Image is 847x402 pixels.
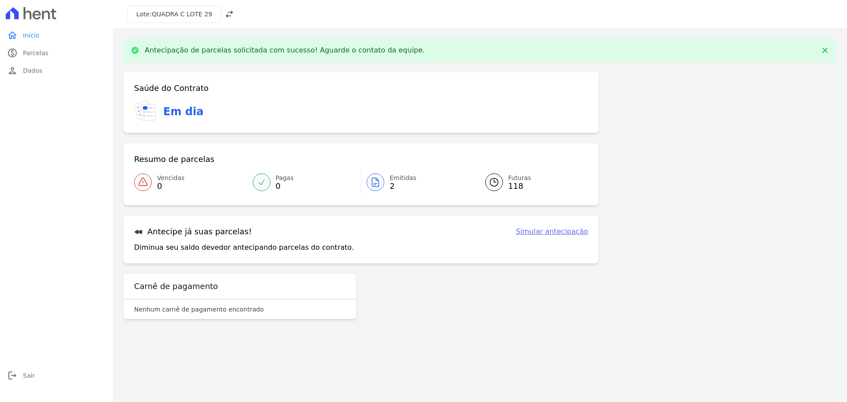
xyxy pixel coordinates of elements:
p: Diminua seu saldo devedor antecipando parcelas do contrato. [134,242,354,253]
i: person [7,65,18,76]
a: Vencidas 0 [134,170,247,195]
span: QUADRA C LOTE 29 [152,11,212,18]
span: 0 [157,183,184,190]
span: Vencidas [157,173,184,183]
a: logoutSair [4,367,109,384]
span: Início [23,31,39,40]
span: Pagas [276,173,294,183]
span: Dados [23,66,42,75]
a: homeInício [4,26,109,44]
h3: Saúde do Contrato [134,83,209,94]
p: Nenhum carnê de pagamento encontrado [134,305,264,314]
i: paid [7,48,18,58]
h3: Resumo de parcelas [134,154,214,165]
a: Simular antecipação [516,226,588,237]
span: 0 [276,183,294,190]
span: Parcelas [23,49,49,57]
span: 2 [390,183,416,190]
span: Futuras [508,173,531,183]
span: Emitidas [390,173,416,183]
a: paidParcelas [4,44,109,62]
i: logout [7,370,18,381]
h3: Carnê de pagamento [134,281,218,292]
a: Futuras 118 [475,170,588,195]
a: personDados [4,62,109,79]
h3: Em dia [163,104,203,120]
p: Antecipação de parcelas solicitada com sucesso! Aguarde o contato da equipe. [145,46,425,55]
span: 118 [508,183,531,190]
a: Pagas 0 [247,170,361,195]
h3: Antecipe já suas parcelas! [134,226,252,237]
a: Emitidas 2 [361,170,475,195]
span: Sair [23,371,35,380]
h3: Lote: [136,10,212,19]
i: home [7,30,18,41]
